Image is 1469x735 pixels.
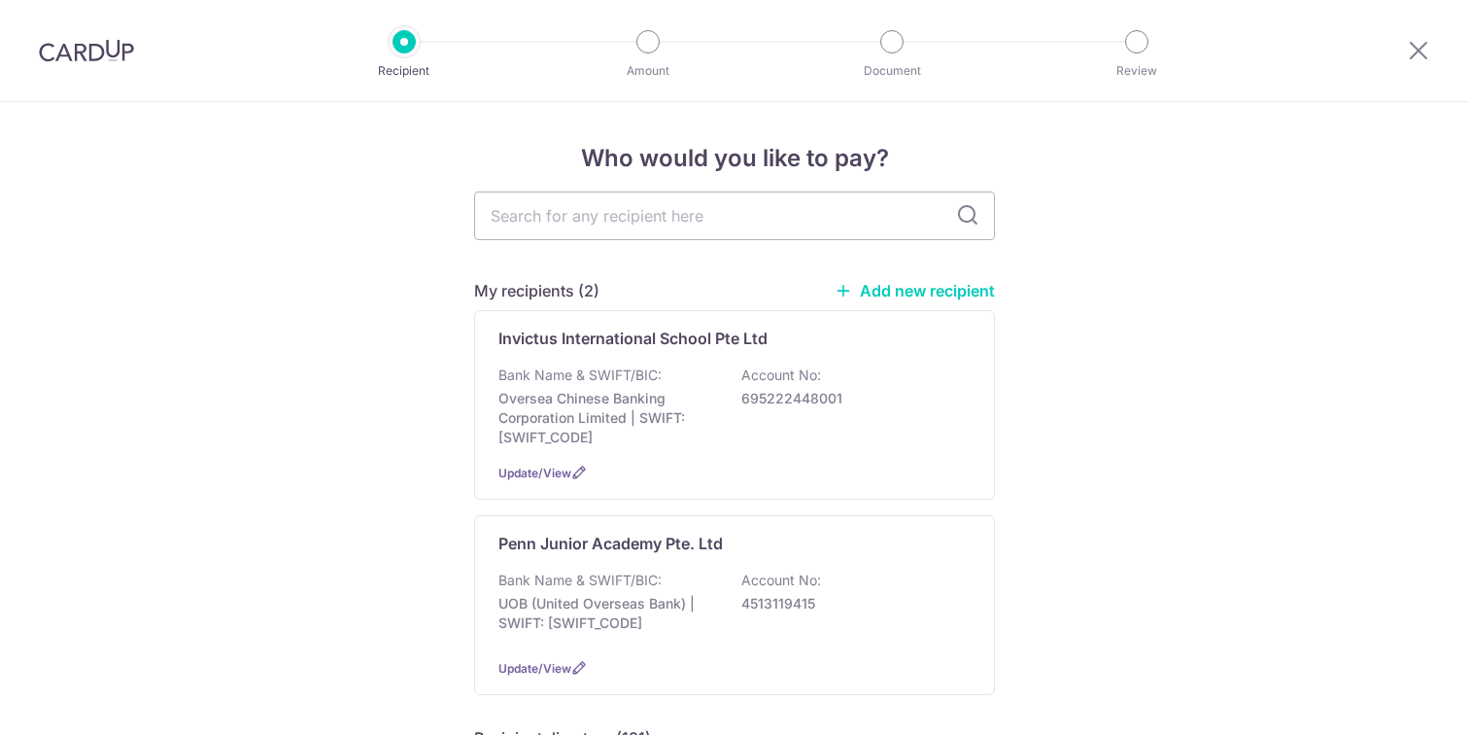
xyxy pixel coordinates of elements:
[576,61,720,81] p: Amount
[741,571,821,590] p: Account No:
[498,532,723,555] p: Penn Junior Academy Pte. Ltd
[498,327,768,350] p: Invictus International School Pte Ltd
[741,594,959,613] p: 4513119415
[474,141,995,176] h4: Who would you like to pay?
[820,61,964,81] p: Document
[498,366,662,385] p: Bank Name & SWIFT/BIC:
[741,366,821,385] p: Account No:
[741,389,959,408] p: 695222448001
[498,594,716,633] p: UOB (United Overseas Bank) | SWIFT: [SWIFT_CODE]
[39,39,134,62] img: CardUp
[835,281,995,300] a: Add new recipient
[1344,677,1450,725] iframe: Opens a widget where you can find more information
[332,61,476,81] p: Recipient
[498,571,662,590] p: Bank Name & SWIFT/BIC:
[474,192,995,240] input: Search for any recipient here
[498,661,571,676] a: Update/View
[498,466,571,480] a: Update/View
[498,389,716,447] p: Oversea Chinese Banking Corporation Limited | SWIFT: [SWIFT_CODE]
[474,279,599,302] h5: My recipients (2)
[1065,61,1209,81] p: Review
